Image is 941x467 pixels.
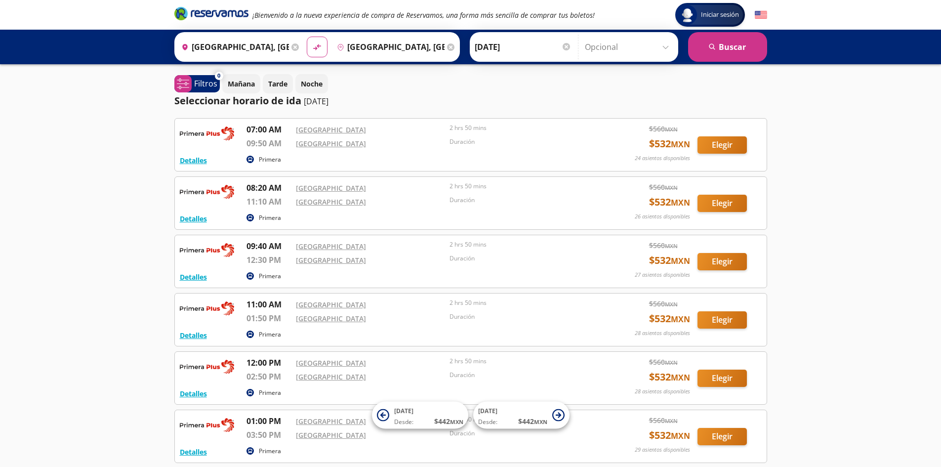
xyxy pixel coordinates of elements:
[174,6,248,21] i: Brand Logo
[450,429,599,438] p: Duración
[246,429,291,441] p: 03:50 PM
[333,35,445,59] input: Buscar Destino
[649,195,690,210] span: $ 532
[450,196,599,205] p: Duración
[665,184,678,191] small: MXN
[246,137,291,149] p: 09:50 AM
[697,428,747,445] button: Elegir
[246,182,291,194] p: 08:20 AM
[649,357,678,367] span: $ 560
[296,430,366,440] a: [GEOGRAPHIC_DATA]
[450,418,463,425] small: MXN
[180,272,207,282] button: Detalles
[697,10,743,20] span: Iniciar sesión
[475,35,572,59] input: Elegir Fecha
[180,155,207,166] button: Detalles
[174,93,301,108] p: Seleccionar horario de ida
[671,314,690,325] small: MXN
[246,312,291,324] p: 01:50 PM
[671,197,690,208] small: MXN
[585,35,673,59] input: Opcional
[180,330,207,340] button: Detalles
[478,407,497,415] span: [DATE]
[194,78,217,89] p: Filtros
[697,136,747,154] button: Elegir
[671,372,690,383] small: MXN
[635,212,690,221] p: 26 asientos disponibles
[246,196,291,208] p: 11:10 AM
[259,155,281,164] p: Primera
[180,213,207,224] button: Detalles
[518,416,547,426] span: $ 442
[649,428,690,443] span: $ 532
[394,418,413,426] span: Desde:
[450,312,599,321] p: Duración
[697,370,747,387] button: Elegir
[635,387,690,396] p: 28 asientos disponibles
[697,253,747,270] button: Elegir
[259,447,281,456] p: Primera
[296,139,366,148] a: [GEOGRAPHIC_DATA]
[665,126,678,133] small: MXN
[246,124,291,135] p: 07:00 AM
[434,416,463,426] span: $ 442
[450,371,599,380] p: Duración
[217,72,220,80] span: 0
[304,95,328,107] p: [DATE]
[478,418,497,426] span: Desde:
[450,240,599,249] p: 2 hrs 50 mins
[180,357,234,377] img: RESERVAMOS
[296,125,366,134] a: [GEOGRAPHIC_DATA]
[296,255,366,265] a: [GEOGRAPHIC_DATA]
[665,242,678,250] small: MXN
[180,415,234,435] img: RESERVAMOS
[295,74,328,93] button: Noche
[177,35,289,59] input: Buscar Origen
[174,75,220,92] button: 0Filtros
[665,359,678,366] small: MXN
[222,74,260,93] button: Mañana
[180,298,234,318] img: RESERVAMOS
[649,311,690,326] span: $ 532
[649,415,678,425] span: $ 560
[174,6,248,24] a: Brand Logo
[296,372,366,382] a: [GEOGRAPHIC_DATA]
[180,124,234,143] img: RESERVAMOS
[259,388,281,397] p: Primera
[296,300,366,309] a: [GEOGRAPHIC_DATA]
[296,242,366,251] a: [GEOGRAPHIC_DATA]
[296,314,366,323] a: [GEOGRAPHIC_DATA]
[755,9,767,21] button: English
[635,329,690,338] p: 28 asientos disponibles
[649,182,678,192] span: $ 560
[296,197,366,207] a: [GEOGRAPHIC_DATA]
[671,139,690,150] small: MXN
[665,417,678,425] small: MXN
[263,74,293,93] button: Tarde
[665,300,678,308] small: MXN
[259,213,281,222] p: Primera
[246,371,291,382] p: 02:50 PM
[180,182,234,202] img: RESERVAMOS
[697,311,747,329] button: Elegir
[649,253,690,268] span: $ 532
[246,298,291,310] p: 11:00 AM
[268,79,287,89] p: Tarde
[473,402,570,429] button: [DATE]Desde:$442MXN
[180,388,207,399] button: Detalles
[697,195,747,212] button: Elegir
[301,79,323,89] p: Noche
[649,136,690,151] span: $ 532
[671,255,690,266] small: MXN
[635,446,690,454] p: 29 asientos disponibles
[180,240,234,260] img: RESERVAMOS
[635,154,690,163] p: 24 asientos disponibles
[246,415,291,427] p: 01:00 PM
[296,358,366,368] a: [GEOGRAPHIC_DATA]
[671,430,690,441] small: MXN
[180,447,207,457] button: Detalles
[450,298,599,307] p: 2 hrs 50 mins
[649,124,678,134] span: $ 560
[649,298,678,309] span: $ 560
[534,418,547,425] small: MXN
